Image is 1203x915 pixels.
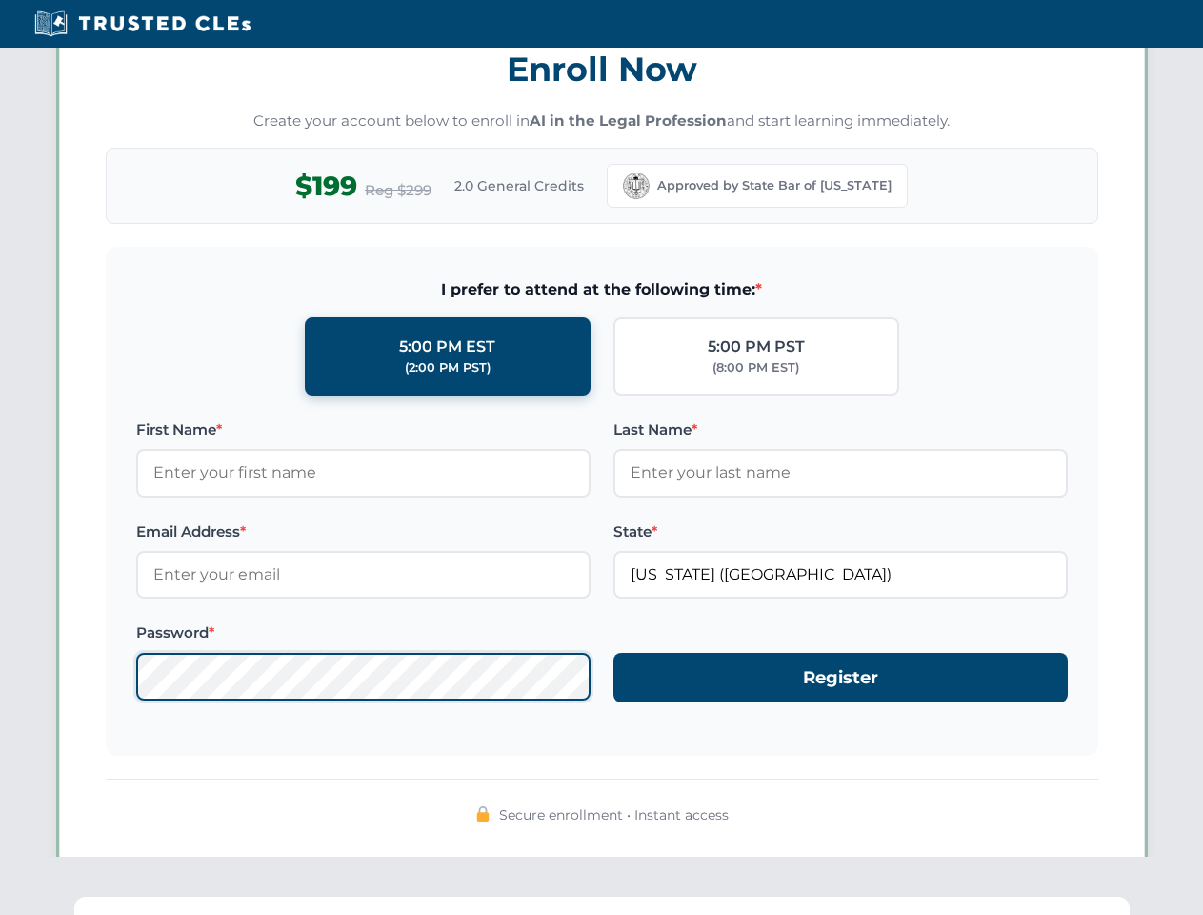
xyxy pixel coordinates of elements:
img: Trusted CLEs [29,10,256,38]
div: (2:00 PM PST) [405,358,491,377]
div: (8:00 PM EST) [712,358,799,377]
span: Secure enrollment • Instant access [499,804,729,825]
input: Enter your last name [613,449,1068,497]
label: Email Address [136,520,591,543]
img: California Bar [623,173,650,199]
button: Register [613,653,1068,703]
span: I prefer to attend at the following time: [136,277,1068,302]
span: Approved by State Bar of [US_STATE] [657,176,892,195]
span: $199 [295,165,357,208]
div: 5:00 PM EST [399,335,495,359]
label: Last Name [613,418,1068,441]
div: 5:00 PM PST [708,335,805,359]
strong: AI in the Legal Profession [530,112,727,130]
label: State [613,520,1068,543]
input: California (CA) [613,551,1068,599]
p: Create your account below to enroll in and start learning immediately. [106,111,1098,132]
h3: Enroll Now [106,39,1098,99]
label: Password [136,621,591,644]
span: Reg $299 [365,179,431,202]
label: First Name [136,418,591,441]
input: Enter your email [136,551,591,599]
input: Enter your first name [136,449,591,497]
span: 2.0 General Credits [454,175,584,196]
img: 🔒 [475,806,491,822]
